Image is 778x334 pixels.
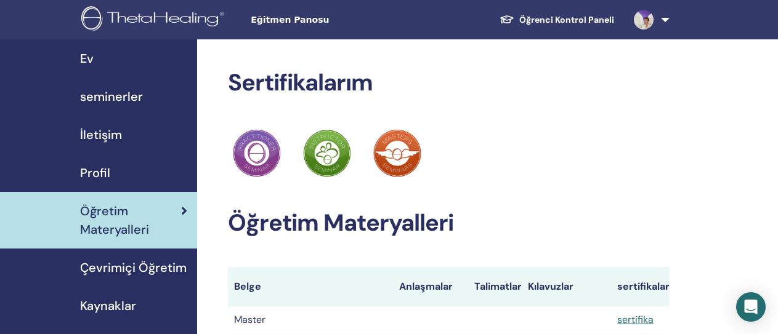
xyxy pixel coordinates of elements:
span: Eğitmen Panosu [251,14,436,26]
th: Kılavuzlar [522,267,611,306]
th: Anlaşmalar [393,267,468,306]
img: Practitioner [373,129,421,177]
img: Practitioner [233,129,281,177]
span: Profil [80,164,110,182]
span: Kaynaklar [80,296,136,315]
span: Ev [80,49,94,68]
a: Öğrenci Kontrol Paneli [490,9,624,31]
img: Practitioner [303,129,351,177]
span: seminerler [80,87,143,106]
th: Belge [228,267,393,306]
h2: Öğretim Materyalleri [228,209,670,237]
span: Çevrimiçi Öğretim [80,258,187,277]
h2: Sertifikalarım [228,69,670,97]
th: Talimatlar [468,267,522,306]
span: İletişim [80,125,122,144]
img: graduation-cap-white.svg [500,14,514,25]
img: logo.png [81,6,229,34]
a: sertifika [617,313,654,326]
th: sertifikalar [611,267,670,306]
td: Master [228,306,393,333]
span: Öğretim Materyalleri [80,202,181,239]
div: Open Intercom Messenger [736,292,766,322]
img: default.jpg [634,10,654,30]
